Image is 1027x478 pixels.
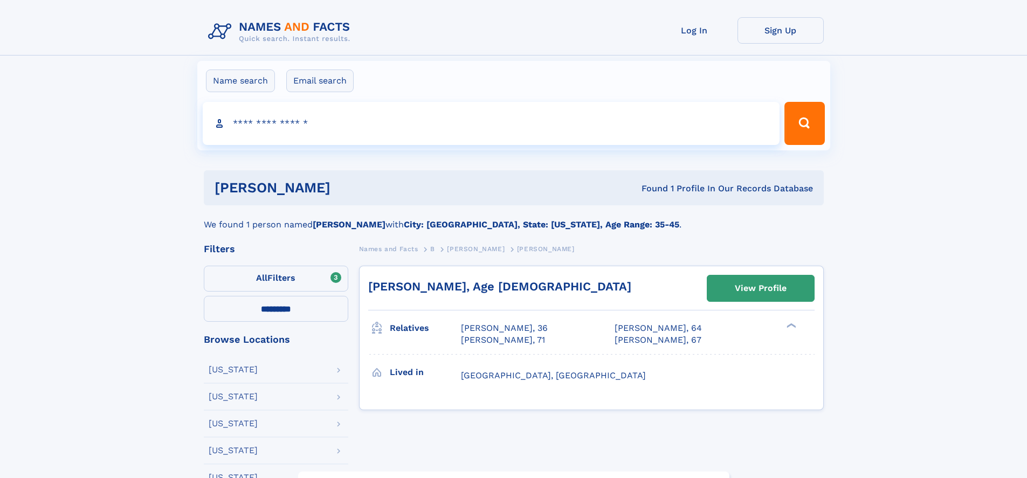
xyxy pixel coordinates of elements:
a: Log In [651,17,737,44]
div: ❯ [784,322,797,329]
label: Filters [204,266,348,292]
a: [PERSON_NAME], 71 [461,334,545,346]
span: [PERSON_NAME] [517,245,575,253]
div: [US_STATE] [209,365,258,374]
img: Logo Names and Facts [204,17,359,46]
div: [US_STATE] [209,446,258,455]
span: [GEOGRAPHIC_DATA], [GEOGRAPHIC_DATA] [461,370,646,380]
h3: Lived in [390,363,461,382]
span: [PERSON_NAME] [447,245,505,253]
div: View Profile [735,276,787,301]
b: [PERSON_NAME] [313,219,385,230]
button: Search Button [784,102,824,145]
div: We found 1 person named with . [204,205,824,231]
h1: [PERSON_NAME] [215,181,486,195]
div: Browse Locations [204,335,348,344]
div: Found 1 Profile In Our Records Database [486,183,813,195]
input: search input [203,102,780,145]
a: B [430,242,435,255]
a: [PERSON_NAME], 36 [461,322,548,334]
label: Email search [286,70,354,92]
div: Filters [204,244,348,254]
a: Sign Up [737,17,824,44]
a: [PERSON_NAME], 67 [615,334,701,346]
h3: Relatives [390,319,461,337]
a: [PERSON_NAME] [447,242,505,255]
div: [US_STATE] [209,392,258,401]
label: Name search [206,70,275,92]
a: View Profile [707,275,814,301]
a: Names and Facts [359,242,418,255]
b: City: [GEOGRAPHIC_DATA], State: [US_STATE], Age Range: 35-45 [404,219,679,230]
span: B [430,245,435,253]
a: [PERSON_NAME], Age [DEMOGRAPHIC_DATA] [368,280,631,293]
div: [US_STATE] [209,419,258,428]
a: [PERSON_NAME], 64 [615,322,702,334]
span: All [256,273,267,283]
